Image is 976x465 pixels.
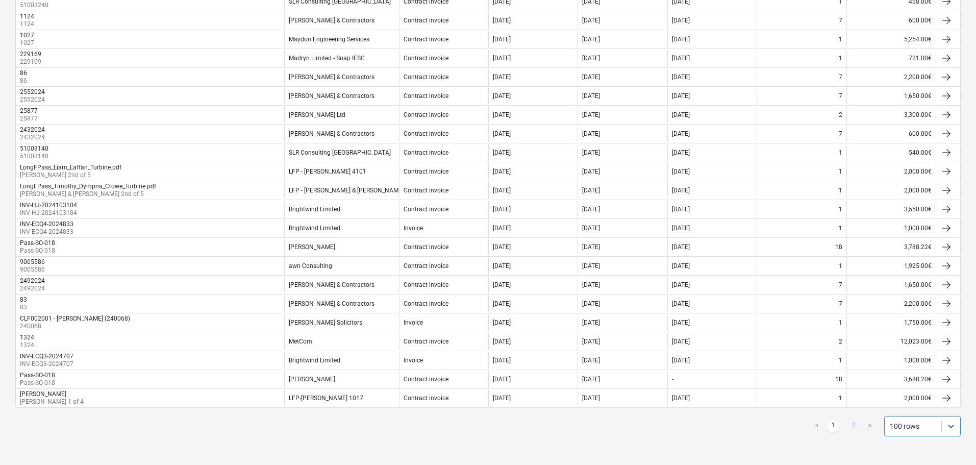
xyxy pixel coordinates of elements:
[289,319,362,326] div: [PERSON_NAME] Solicitors
[20,58,43,66] p: 229169
[582,338,600,345] div: [DATE]
[846,333,936,350] div: 12,023.00€
[493,395,511,402] div: [DATE]
[839,300,842,307] div: 7
[20,296,27,303] div: 83
[404,92,448,100] div: Contract invoice
[672,319,690,326] div: [DATE]
[404,17,448,24] div: Contract invoice
[582,225,600,232] div: [DATE]
[672,92,690,100] div: [DATE]
[839,338,842,345] div: 2
[846,371,936,387] div: 3,688.20€
[864,420,876,432] a: Next page
[582,243,600,251] div: [DATE]
[839,168,842,175] div: 1
[839,395,842,402] div: 1
[672,281,690,288] div: [DATE]
[493,376,511,383] div: [DATE]
[493,281,511,288] div: [DATE]
[20,239,55,247] div: Pass-SO-018
[846,201,936,217] div: 3,550.00€
[20,221,73,228] div: INV-ECQ4-2024833
[404,55,448,62] div: Contract invoice
[839,36,842,43] div: 1
[289,92,374,100] div: [PERSON_NAME] & Contractors
[404,395,448,402] div: Contract invoice
[404,225,423,232] div: Invoice
[582,17,600,24] div: [DATE]
[672,357,690,364] div: [DATE]
[289,74,374,81] div: [PERSON_NAME] & Contractors
[20,1,51,10] p: 51003240
[404,206,448,213] div: Contract invoice
[20,95,47,104] p: 2552024
[404,319,423,326] div: Invoice
[846,50,936,66] div: 721.00€
[839,55,842,62] div: 1
[20,315,130,322] div: CLF002001 - [PERSON_NAME] (240068)
[672,225,690,232] div: [DATE]
[404,357,423,364] div: Invoice
[20,183,156,190] div: LongFPass_Timothy_Dympna_Crowe_Turbine.pdf
[20,372,55,379] div: Pass-SO-018
[20,88,45,95] div: 2552024
[839,187,842,194] div: 1
[289,36,369,43] div: Maydon Engineering Services
[672,206,690,213] div: [DATE]
[20,133,47,142] p: 2432024
[925,416,976,465] iframe: Chat Widget
[20,152,51,161] p: 51003140
[493,187,511,194] div: [DATE]
[582,281,600,288] div: [DATE]
[404,243,448,251] div: Contract invoice
[289,111,345,118] div: [PERSON_NAME] Ltd
[582,319,600,326] div: [DATE]
[672,395,690,402] div: [DATE]
[493,206,511,213] div: [DATE]
[20,164,121,171] div: LongFPass_Liam_Laffan_Turbine.pdf
[20,390,82,398] div: [PERSON_NAME]
[493,130,511,137] div: [DATE]
[289,395,363,402] div: LFP-[PERSON_NAME] 1017
[20,277,45,284] div: 2492024
[493,92,511,100] div: [DATE]
[289,17,374,24] div: [PERSON_NAME] & Contractors
[839,281,842,288] div: 7
[20,171,123,180] p: [PERSON_NAME] 2nd of 5
[846,31,936,47] div: 5,254.00€
[404,168,448,175] div: Contract invoice
[20,353,73,360] div: INV-ECQ3-2024707
[582,111,600,118] div: [DATE]
[846,69,936,85] div: 2,200.00€
[404,36,448,43] div: Contract invoice
[582,262,600,270] div: [DATE]
[672,168,690,175] div: [DATE]
[672,300,690,307] div: [DATE]
[493,17,511,24] div: [DATE]
[672,17,690,24] div: [DATE]
[493,149,511,156] div: [DATE]
[493,338,511,345] div: [DATE]
[839,225,842,232] div: 1
[404,376,448,383] div: Contract invoice
[846,277,936,293] div: 1,650.00€
[493,262,511,270] div: [DATE]
[289,376,335,383] div: [PERSON_NAME]
[20,190,158,199] p: [PERSON_NAME] & [PERSON_NAME] 2nd of 5
[20,145,48,152] div: 51003140
[20,284,47,293] p: 2492024
[582,92,600,100] div: [DATE]
[582,36,600,43] div: [DATE]
[811,420,823,432] a: Previous page
[20,303,29,312] p: 83
[493,357,511,364] div: [DATE]
[20,32,34,39] div: 1027
[289,206,340,213] div: Brightwind Limited
[493,111,511,118] div: [DATE]
[846,107,936,123] div: 3,300.00€
[582,300,600,307] div: [DATE]
[839,319,842,326] div: 1
[404,300,448,307] div: Contract invoice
